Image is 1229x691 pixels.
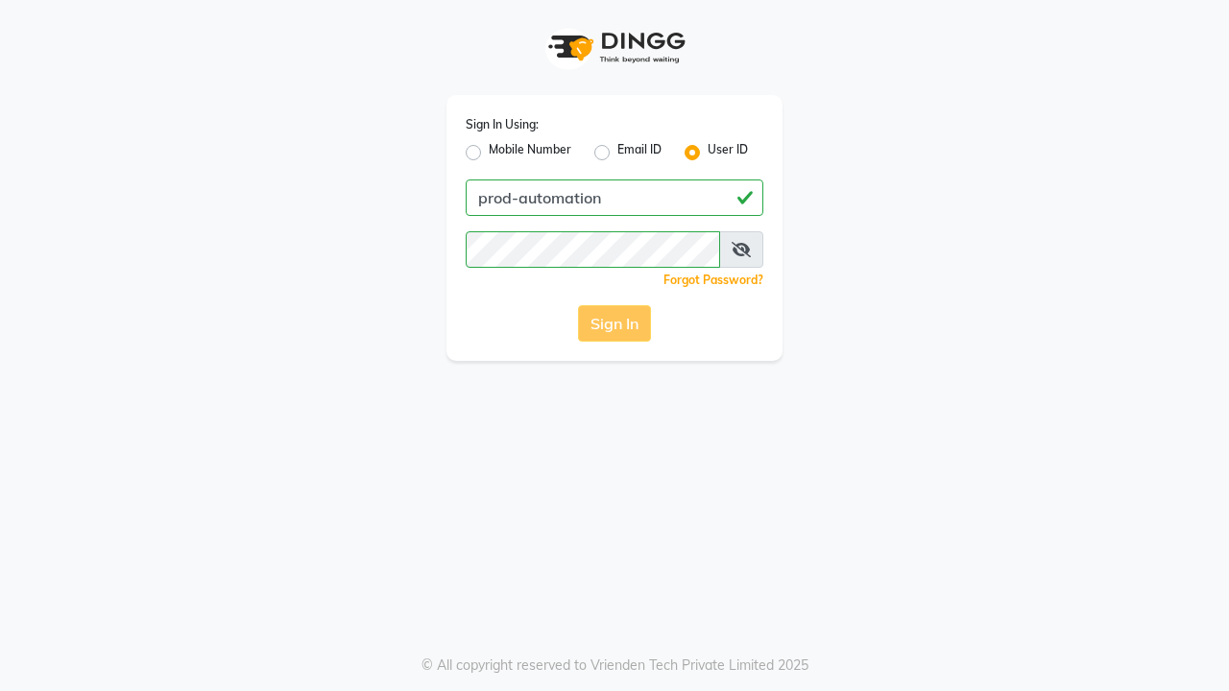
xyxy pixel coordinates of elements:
[617,141,662,164] label: Email ID
[538,19,691,76] img: logo1.svg
[663,273,763,287] a: Forgot Password?
[489,141,571,164] label: Mobile Number
[466,116,539,133] label: Sign In Using:
[708,141,748,164] label: User ID
[466,231,720,268] input: Username
[466,179,763,216] input: Username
